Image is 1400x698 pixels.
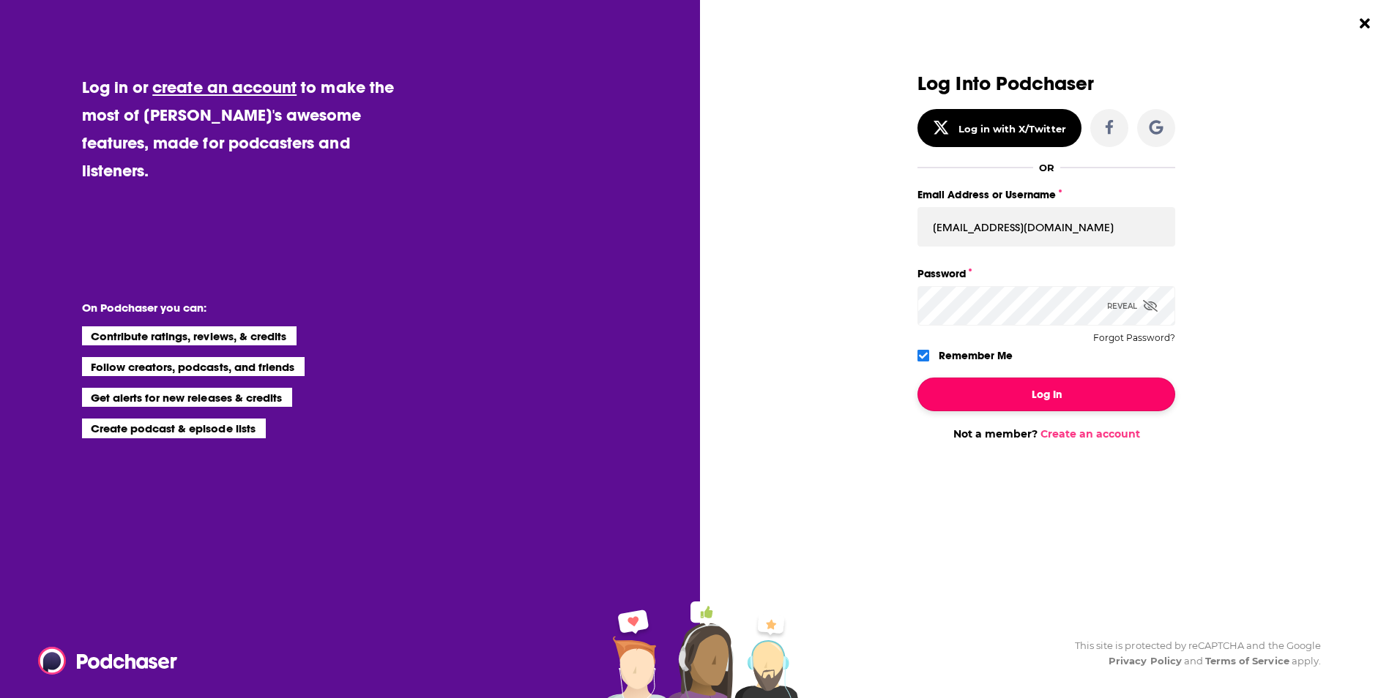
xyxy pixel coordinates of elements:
a: Terms of Service [1205,655,1289,667]
a: Create an account [1040,427,1140,440]
h3: Log Into Podchaser [917,73,1175,94]
li: Get alerts for new releases & credits [82,388,292,407]
div: OR [1039,162,1054,173]
button: Log In [917,378,1175,411]
li: On Podchaser you can: [82,301,375,315]
label: Remember Me [939,346,1013,365]
button: Forgot Password? [1093,333,1175,343]
img: Podchaser - Follow, Share and Rate Podcasts [38,647,179,675]
input: Email Address or Username [917,207,1175,247]
li: Contribute ratings, reviews, & credits [82,326,297,345]
li: Create podcast & episode lists [82,419,266,438]
label: Password [917,264,1175,283]
div: This site is protected by reCAPTCHA and the Google and apply. [1063,638,1321,669]
div: Reveal [1107,286,1158,326]
li: Follow creators, podcasts, and friends [82,357,305,376]
a: Privacy Policy [1109,655,1182,667]
button: Close Button [1351,10,1379,37]
div: Log in with X/Twitter [958,123,1066,135]
div: Not a member? [917,427,1175,440]
a: Podchaser - Follow, Share and Rate Podcasts [38,647,167,675]
label: Email Address or Username [917,185,1175,204]
a: create an account [152,77,297,97]
button: Log in with X/Twitter [917,109,1081,147]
